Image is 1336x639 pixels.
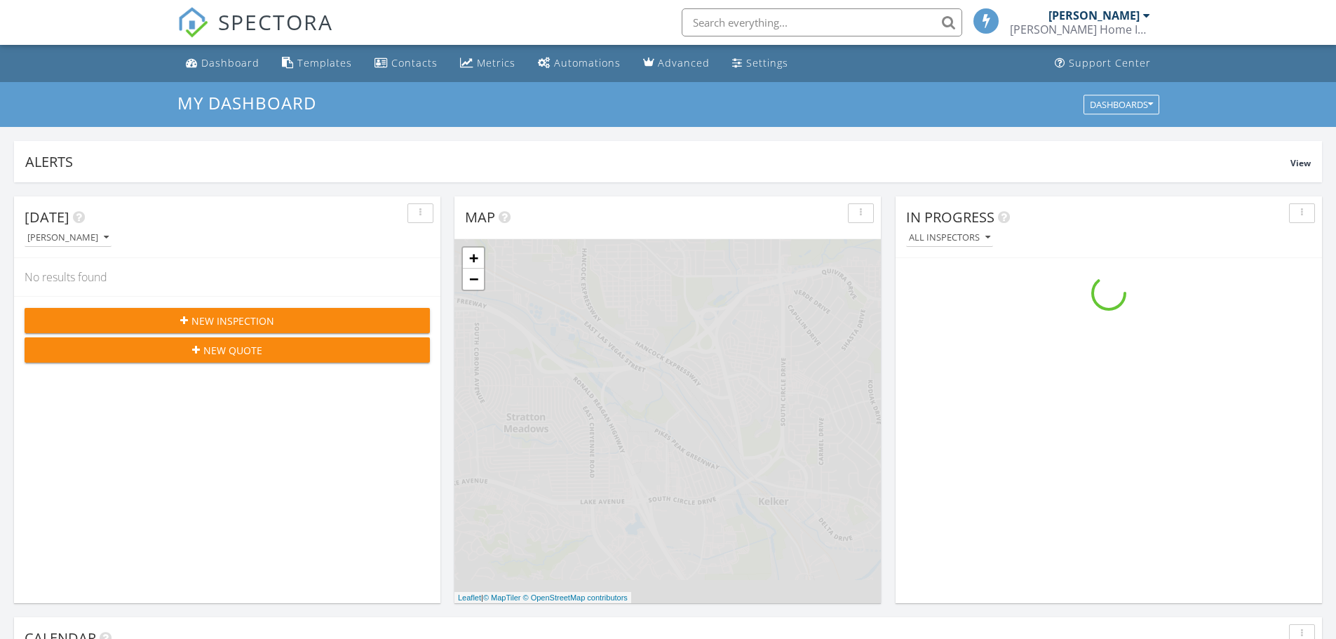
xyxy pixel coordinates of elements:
div: [PERSON_NAME] [27,233,109,243]
a: Advanced [637,51,715,76]
div: Alerts [25,152,1290,171]
button: Dashboards [1084,95,1159,114]
div: Metrics [477,56,515,69]
span: In Progress [906,208,994,227]
div: Automations [554,56,621,69]
span: SPECTORA [218,7,333,36]
img: The Best Home Inspection Software - Spectora [177,7,208,38]
a: Zoom out [463,269,484,290]
a: Dashboard [180,51,265,76]
div: Support Center [1069,56,1151,69]
div: No results found [14,258,440,296]
a: Automations (Basic) [532,51,626,76]
div: [PERSON_NAME] [1048,8,1140,22]
div: Dashboard [201,56,259,69]
a: Leaflet [458,593,481,602]
button: New Quote [25,337,430,363]
div: McLane Home Inspections [1010,22,1150,36]
button: [PERSON_NAME] [25,229,112,248]
a: © MapTiler [483,593,521,602]
button: All Inspectors [906,229,993,248]
div: Dashboards [1090,100,1153,109]
span: New Inspection [191,314,274,328]
a: SPECTORA [177,19,333,48]
button: New Inspection [25,308,430,333]
div: All Inspectors [909,233,990,243]
div: Advanced [658,56,710,69]
div: Contacts [391,56,438,69]
input: Search everything... [682,8,962,36]
span: Map [465,208,495,227]
div: Settings [746,56,788,69]
a: Settings [727,51,794,76]
span: My Dashboard [177,91,316,114]
a: © OpenStreetMap contributors [523,593,628,602]
a: Zoom in [463,248,484,269]
a: Metrics [454,51,521,76]
div: | [454,592,631,604]
span: New Quote [203,343,262,358]
div: Templates [297,56,352,69]
a: Templates [276,51,358,76]
span: [DATE] [25,208,69,227]
span: View [1290,157,1311,169]
a: Support Center [1049,51,1156,76]
a: Contacts [369,51,443,76]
